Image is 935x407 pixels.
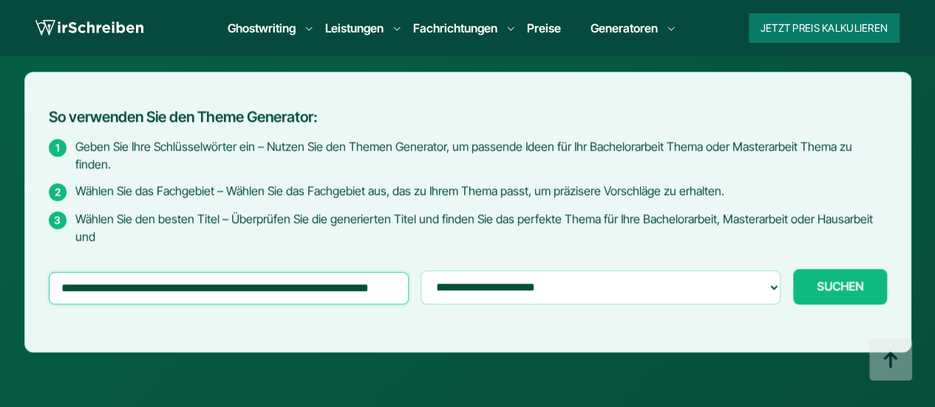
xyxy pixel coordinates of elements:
[793,269,887,304] button: SUCHEN
[591,19,658,37] a: Generatoren
[527,21,561,35] a: Preise
[868,338,913,383] img: button top
[749,13,900,43] button: Jetzt Preis kalkulieren
[325,19,384,37] a: Leistungen
[35,17,143,39] img: logo wirschreiben
[49,109,887,126] h2: So verwenden Sie den Theme Generator:
[49,137,887,173] li: Geben Sie Ihre Schlüsselwörter ein – Nutzen Sie den Themen Generator, um passende Ideen für Ihr B...
[49,210,887,245] li: Wählen Sie den besten Titel – Überprüfen Sie die generierten Titel und finden Sie das perfekte Th...
[413,19,497,37] a: Fachrichtungen
[49,183,67,201] span: 2
[817,279,863,293] span: SUCHEN
[49,139,67,157] span: 1
[49,182,887,201] li: Wählen Sie das Fachgebiet – Wählen Sie das Fachgebiet aus, das zu Ihrem Thema passt, um präzisere...
[49,211,67,229] span: 3
[228,19,296,37] a: Ghostwriting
